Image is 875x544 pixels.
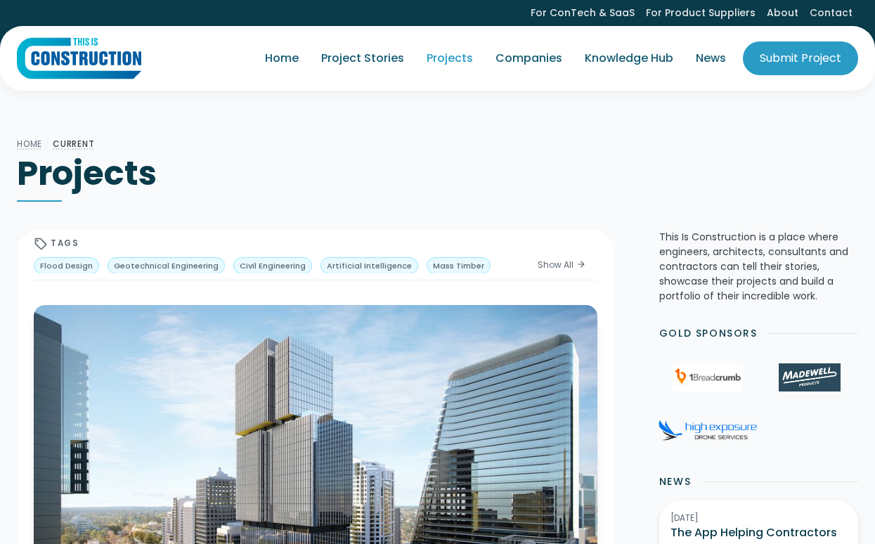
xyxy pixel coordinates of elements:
[760,50,841,67] div: Submit Project
[114,260,219,272] div: Geotechnical Engineering
[17,37,141,79] img: This Is Construction Logo
[40,260,93,272] div: Flood Design
[659,230,858,304] p: This Is Construction is a place where engineers, architects, consultants and contractors can tell...
[673,363,743,391] img: 1Breadcrumb
[779,363,841,391] img: Madewell Products
[51,238,79,250] div: Tags
[17,138,42,150] a: Home
[659,474,691,489] h2: News
[573,39,685,78] a: Knowledge Hub
[433,260,484,272] div: Mass Timber
[240,260,306,272] div: Civil Engineering
[743,41,858,75] a: Submit Project
[108,257,225,274] a: Geotechnical Engineering
[538,259,573,271] div: Show All
[659,420,757,441] img: High Exposure
[53,138,95,150] a: Current
[254,39,310,78] a: Home
[327,260,412,272] div: Artificial Intelligence
[320,257,418,274] a: Artificial Intelligence
[659,326,758,341] h2: Gold Sponsors
[310,39,415,78] a: Project Stories
[527,257,597,273] a: Show Allarrow_forward
[427,257,491,274] a: Mass Timber
[576,258,586,272] div: arrow_forward
[17,37,141,79] a: home
[233,257,312,274] a: Civil Engineering
[670,512,847,524] div: [DATE]
[685,39,737,78] a: News
[34,257,99,274] a: Flood Design
[42,136,53,153] div: /
[415,39,484,78] a: Projects
[17,153,858,195] h1: Projects
[34,237,48,251] div: sell
[484,39,573,78] a: Companies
